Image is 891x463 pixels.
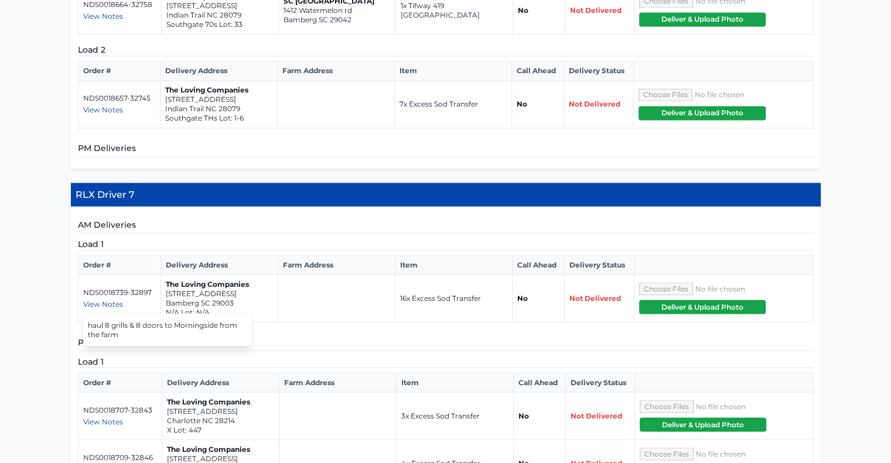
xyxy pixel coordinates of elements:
strong: No [518,6,528,15]
p: Bamberg SC 29003 [166,298,273,307]
td: 16x Excess Sod Transfer [395,275,513,322]
p: NDS0018657-32745 [83,94,155,103]
p: Southgate THs Lot: 1-6 [165,114,272,123]
strong: No [518,411,529,420]
th: Call Ahead [513,255,565,275]
th: Farm Address [279,373,396,392]
th: Delivery Address [160,61,277,81]
th: Item [396,373,513,392]
td: 3x Excess Sod Transfer [396,392,513,440]
p: The Loving Companies [167,397,274,406]
h4: RLX Driver 7 [71,183,821,207]
span: View Notes [83,417,123,426]
h5: PM Deliveries [78,336,814,351]
th: Order # [78,61,160,81]
span: View Notes [83,105,123,114]
p: NDS0018709-32846 [83,452,157,462]
p: Bamberg SC 29042 [284,15,391,25]
p: The Loving Companies [166,279,273,289]
p: [STREET_ADDRESS] [166,1,274,11]
th: Order # [78,255,161,275]
button: Deliver & Upload Photo [640,417,766,431]
span: Not Delivered [569,293,621,302]
th: Delivery Status [565,373,634,392]
div: haul 8 grills & 8 doors to Morningside from the farm [83,315,252,344]
strong: No [517,100,527,108]
strong: No [517,293,528,302]
p: NDS0018739-32897 [83,287,156,297]
p: Indian Trail NC 28079 [166,11,274,20]
th: Farm Address [278,255,395,275]
th: Call Ahead [511,61,564,81]
p: N/A Lot: N/A [166,307,273,317]
h5: AM Deliveries [78,218,814,233]
th: Order # [78,373,162,392]
th: Item [394,61,511,81]
button: Deliver & Upload Photo [639,300,766,314]
span: Not Delivered [570,6,622,15]
th: Call Ahead [513,373,565,392]
h5: Load 2 [78,44,814,56]
button: Deliver & Upload Photo [639,106,766,120]
th: Delivery Status [565,255,634,275]
p: Southgate 70s Lot: 33 [166,20,274,29]
p: Charlotte NC 28214 [167,416,274,425]
td: 7x Excess Sod Transfer [394,81,511,128]
span: Not Delivered [571,411,622,420]
h5: Load 1 [78,355,814,368]
p: NDS0018707-32843 [83,405,157,414]
button: Deliver & Upload Photo [639,12,766,26]
p: 1412 Watermelon rd [284,6,391,15]
span: Not Delivered [569,100,620,108]
p: [STREET_ADDRESS] [167,406,274,416]
th: Delivery Status [564,61,633,81]
span: View Notes [83,299,123,308]
p: The Loving Companies [165,85,272,95]
p: The Loving Companies [167,444,274,454]
h5: Load 1 [78,238,814,250]
p: Indian Trail NC 28079 [165,104,272,114]
p: [STREET_ADDRESS] [165,95,272,104]
p: [STREET_ADDRESS] [167,454,274,463]
th: Farm Address [277,61,394,81]
p: [STREET_ADDRESS] [166,289,273,298]
th: Delivery Address [161,255,278,275]
span: View Notes [83,12,123,20]
th: Delivery Address [162,373,279,392]
h5: PM Deliveries [78,142,814,157]
th: Item [395,255,513,275]
p: X Lot: 447 [167,425,274,434]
